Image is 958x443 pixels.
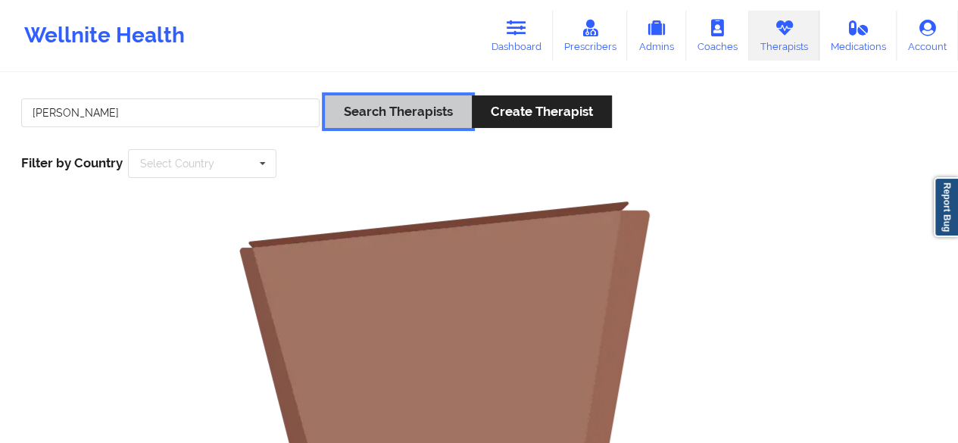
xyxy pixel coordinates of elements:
[21,98,320,127] input: Search Keywords
[686,11,749,61] a: Coaches
[749,11,819,61] a: Therapists
[897,11,958,61] a: Account
[325,95,472,128] button: Search Therapists
[21,155,123,170] span: Filter by Country
[140,158,214,169] div: Select Country
[627,11,686,61] a: Admins
[480,11,553,61] a: Dashboard
[472,95,612,128] button: Create Therapist
[934,177,958,237] a: Report Bug
[553,11,628,61] a: Prescribers
[819,11,897,61] a: Medications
